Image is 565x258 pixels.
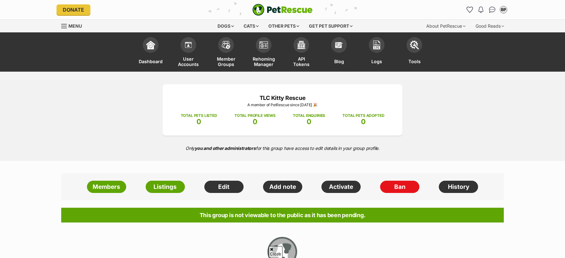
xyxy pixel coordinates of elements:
[395,34,433,72] a: Tools
[68,23,82,29] span: Menu
[500,7,507,13] div: BP
[132,34,169,72] a: Dashboard
[263,181,302,193] a: Add note
[222,41,230,49] img: team-members-icon-5396bd8760b3fe7c0b43da4ab00e1e3bb1a5d9ba89233759b79545d2d3fc5d0d.svg
[172,94,393,102] p: TLC Kitty Rescue
[207,34,245,72] a: Member Groups
[204,181,244,193] a: Edit
[408,56,421,67] span: Tools
[61,20,86,31] a: Menu
[56,4,90,15] a: Donate
[245,34,282,72] a: Rehoming Manager
[290,56,312,67] span: API Tokens
[146,41,155,49] img: dashboard-icon-eb2f2d2d3e046f16d808141f083e7271f6b2e854fb5c12c21221c1fb7104beca.svg
[342,113,384,118] p: TOTAL PETS ADOPTED
[380,181,419,193] a: Ban
[213,20,238,32] div: Dogs
[61,208,504,222] p: This group is not viewable to the public as it has been pending.
[321,181,361,193] a: Activate
[361,118,366,126] span: 0
[282,34,320,72] a: API Tokens
[422,20,470,32] div: About PetRescue
[169,34,207,72] a: User Accounts
[195,145,256,151] strong: you and other administrators
[410,41,419,49] img: tools-icon-677f8b7d46040df57c17cb185196fc8e01b2b03676c49af7ba82c462532e62ee.svg
[489,7,496,13] img: chat-41dd97257d64d25036548639549fe6c8038ab92f7586957e7f3b1b290dea8141.svg
[177,56,199,67] span: User Accounts
[87,181,126,193] a: Members
[358,34,395,72] a: Logs
[476,5,486,15] button: Notifications
[253,118,257,126] span: 0
[465,5,508,15] ul: Account quick links
[487,5,497,15] a: Conversations
[297,41,306,49] img: api-icon-849e3a9e6f871e3acf1f60245d25b4cd0aad652aa5f5372336901a6a67317bd8.svg
[269,246,282,257] span: Close
[372,41,381,49] img: logs-icon-5bf4c29380941ae54b88474b1138927238aebebbc450bc62c8517511492d5a22.svg
[439,181,478,193] a: History
[259,41,268,49] img: group-profile-icon-3fa3cf56718a62981997c0bc7e787c4b2cf8bcc04b72c1350f741eb67cf2f40e.svg
[146,181,185,193] a: Listings
[334,56,344,67] span: Blog
[307,118,311,126] span: 0
[253,56,275,67] span: Rehoming Manager
[304,20,357,32] div: Get pet support
[478,7,483,13] img: notifications-46538b983faf8c2785f20acdc204bb7945ddae34d4c08c2a6579f10ce5e182be.svg
[215,56,237,67] span: Member Groups
[498,5,508,15] button: My account
[465,5,475,15] a: Favourites
[196,118,201,126] span: 0
[181,113,217,118] p: TOTAL PETS LISTED
[239,20,263,32] div: Cats
[234,113,276,118] p: TOTAL PROFILE VIEWS
[471,20,508,32] div: Good Reads
[184,41,193,49] img: members-icon-d6bcda0bfb97e5ba05b48644448dc2971f67d37433e5abca221da40c41542bd5.svg
[252,4,313,16] a: PetRescue
[252,4,313,16] img: logo-e224e6f780fb5917bec1dbf3a21bbac754714ae5b6737aabdf751b685950b380.svg
[335,41,343,49] img: blogs-icon-e71fceff818bbaa76155c998696f2ea9b8fc06abc828b24f45ee82a475c2fd99.svg
[264,20,304,32] div: Other pets
[293,113,325,118] p: TOTAL ENQUIRIES
[172,102,393,108] p: A member of PetRescue since [DATE] 🎉
[371,56,382,67] span: Logs
[139,56,163,67] span: Dashboard
[320,34,358,72] a: Blog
